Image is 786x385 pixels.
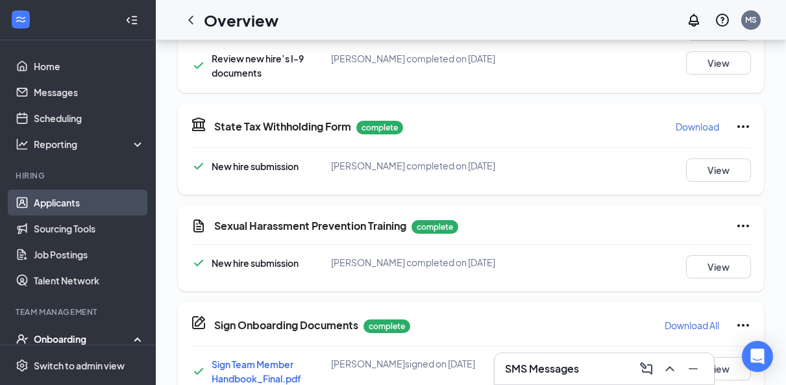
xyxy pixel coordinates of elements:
div: Reporting [34,138,145,151]
h3: SMS Messages [505,362,579,376]
span: [PERSON_NAME] completed on [DATE] [331,160,495,171]
svg: CustomFormIcon [191,218,206,234]
div: [PERSON_NAME] signed on [DATE] [331,357,518,370]
h5: State Tax Withholding Form [214,119,351,134]
button: View [686,357,751,380]
p: complete [356,121,403,134]
button: Download All [664,315,720,336]
a: Talent Network [34,267,145,293]
svg: Checkmark [191,255,206,271]
svg: Checkmark [191,364,206,379]
p: complete [363,319,410,333]
svg: Checkmark [191,158,206,174]
a: Scheduling [34,105,145,131]
a: Job Postings [34,242,145,267]
svg: UserCheck [16,332,29,345]
svg: Minimize [685,361,701,377]
svg: Ellipses [735,317,751,333]
h5: Sign Onboarding Documents [214,318,358,332]
button: Minimize [683,358,704,379]
button: View [686,158,751,182]
div: Onboarding [34,332,134,345]
span: New hire submission [212,257,299,269]
svg: ChevronLeft [183,12,199,28]
a: Applicants [34,190,145,216]
p: Download All [665,319,719,332]
svg: TaxGovernmentIcon [191,116,206,132]
div: Switch to admin view [34,359,125,372]
h1: Overview [204,9,278,31]
a: Sign Team Member Handbook_Final.pdf [212,358,301,384]
svg: ComposeMessage [639,361,654,377]
p: Download [676,120,719,133]
svg: Settings [16,359,29,372]
a: Home [34,53,145,79]
div: MS [745,14,757,25]
button: View [686,51,751,75]
button: ComposeMessage [636,358,657,379]
button: ChevronUp [659,358,680,379]
svg: ChevronUp [662,361,678,377]
svg: Notifications [686,12,702,28]
svg: Ellipses [735,218,751,234]
svg: QuestionInfo [715,12,730,28]
div: Team Management [16,306,142,317]
a: Sourcing Tools [34,216,145,242]
span: [PERSON_NAME] completed on [DATE] [331,53,495,64]
svg: WorkstreamLogo [14,13,27,26]
h5: Sexual Harassment Prevention Training [214,219,406,233]
span: New hire submission [212,160,299,172]
svg: Collapse [125,14,138,27]
a: Messages [34,79,145,105]
svg: Ellipses [735,119,751,134]
div: Hiring [16,170,142,181]
button: Download [675,116,720,137]
span: Review new hire’s I-9 documents [212,53,304,79]
svg: Checkmark [191,58,206,73]
div: Open Intercom Messenger [742,341,773,372]
svg: CompanyDocumentIcon [191,315,206,330]
span: [PERSON_NAME] completed on [DATE] [331,256,495,268]
p: complete [411,220,458,234]
svg: Analysis [16,138,29,151]
button: View [686,255,751,279]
